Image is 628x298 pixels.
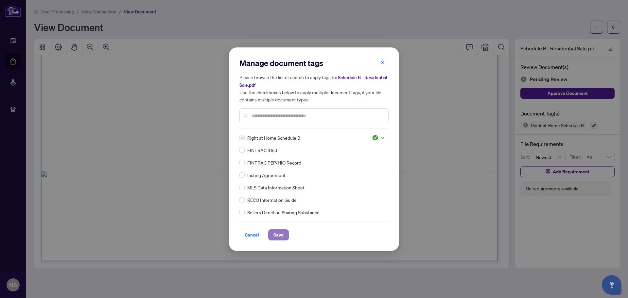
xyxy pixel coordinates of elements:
[239,229,264,240] button: Cancel
[239,58,389,68] h2: Manage document tags
[602,275,621,295] button: Open asap
[372,134,378,141] img: status
[273,230,284,240] span: Save
[247,184,305,191] span: MLS Data Information Sheet
[247,171,286,179] span: Listing Agreement
[268,229,289,240] button: Save
[380,60,385,65] span: close
[239,75,387,88] span: Schedule B - Residential Sale.pdf
[247,147,277,154] span: FINTRAC ID(s)
[247,209,320,216] span: Sellers Direction Sharing Substance
[245,230,259,240] span: Cancel
[239,74,389,103] h5: Please browse the list or search to apply tags to: Use the checkboxes below to apply multiple doc...
[247,159,301,166] span: FINTRAC PEP/HIO Record
[247,196,297,203] span: RECO Information Guide
[247,134,300,141] span: Right at Home Schedule B
[372,134,384,141] span: Approved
